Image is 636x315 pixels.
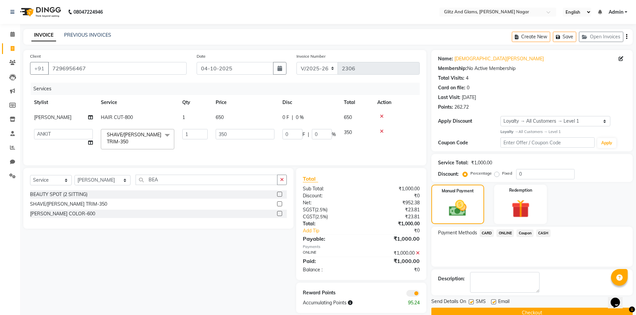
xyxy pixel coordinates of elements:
th: Service [97,95,178,110]
div: ₹0 [361,192,425,199]
button: Open Invoices [579,32,623,42]
img: _cash.svg [443,198,472,218]
div: Total: [298,220,361,227]
div: BEAUTY SPOT (2 SITTING) [30,191,87,198]
div: ( ) [298,213,361,220]
a: INVOICE [31,29,56,41]
span: 1 [182,114,185,120]
span: | [308,131,309,138]
label: Client [30,53,41,59]
label: Date [197,53,206,59]
div: Reward Points [298,289,361,297]
span: [PERSON_NAME] [34,114,71,120]
span: 650 [216,114,224,120]
div: Description: [438,275,465,282]
span: % [332,131,336,138]
input: Enter Offer / Coupon Code [500,137,595,148]
button: Create New [512,32,550,42]
div: Card on file: [438,84,465,91]
span: Payment Methods [438,229,477,236]
span: 2.5% [316,214,327,219]
img: _gift.svg [506,197,536,220]
div: Services [31,83,425,95]
input: Search or Scan [136,175,278,185]
div: Name: [438,55,453,62]
div: ( ) [298,206,361,213]
div: 95.24 [393,299,425,306]
th: Stylist [30,95,97,110]
a: Add Tip [298,227,372,234]
div: Discount: [298,192,361,199]
span: Email [498,298,509,306]
div: ₹1,000.00 [471,159,492,166]
span: F [302,131,305,138]
input: Search by Name/Mobile/Email/Code [48,62,187,75]
div: Sub Total: [298,185,361,192]
span: Admin [609,9,623,16]
div: ₹0 [372,227,425,234]
span: SHAVE/[PERSON_NAME] TRIM-350 [107,132,161,145]
span: Total [303,175,318,182]
div: Accumulating Points [298,299,393,306]
button: Apply [597,138,616,148]
div: ₹1,000.00 [361,220,425,227]
label: Manual Payment [442,188,474,194]
span: | [292,114,293,121]
button: Save [553,32,576,42]
span: HAIR CUT-800 [101,114,133,120]
span: 0 F [282,114,289,121]
div: All Customers → Level 1 [500,129,626,135]
span: 2.5% [316,207,326,212]
label: Fixed [502,170,512,176]
div: Payments [303,244,419,250]
b: 08047224946 [73,3,103,21]
div: 4 [466,75,468,82]
label: Redemption [509,187,532,193]
a: x [128,139,131,145]
span: SMS [476,298,486,306]
span: Coupon [516,229,534,237]
a: PREVIOUS INVOICES [64,32,111,38]
span: CASH [536,229,551,237]
div: Payable: [298,235,361,243]
div: Points: [438,104,453,111]
label: Percentage [470,170,492,176]
div: Apply Discount [438,118,501,125]
div: ₹952.38 [361,199,425,206]
th: Total [340,95,373,110]
div: Net: [298,199,361,206]
div: Total Visits: [438,75,464,82]
div: 262.72 [454,104,469,111]
span: CGST [303,214,315,220]
div: No Active Membership [438,65,626,72]
div: ₹1,000.00 [361,250,425,257]
strong: Loyalty → [500,129,518,134]
div: ₹23.81 [361,206,425,213]
div: Last Visit: [438,94,460,101]
a: [DEMOGRAPHIC_DATA][PERSON_NAME] [454,55,544,62]
div: Discount: [438,171,459,178]
div: ₹1,000.00 [361,185,425,192]
div: ₹23.81 [361,213,425,220]
div: [PERSON_NAME] COLOR-600 [30,210,95,217]
span: CARD [480,229,494,237]
button: +91 [30,62,49,75]
span: SGST [303,207,315,213]
img: logo [17,3,63,21]
div: ₹1,000.00 [361,257,425,265]
span: 650 [344,114,352,120]
div: Coupon Code [438,139,501,146]
label: Invoice Number [296,53,326,59]
th: Action [373,95,420,110]
div: Membership: [438,65,467,72]
th: Disc [278,95,340,110]
div: ₹0 [361,266,425,273]
div: Balance : [298,266,361,273]
iframe: chat widget [608,288,629,308]
div: ₹1,000.00 [361,235,425,243]
th: Qty [178,95,212,110]
span: 0 % [296,114,304,121]
span: Send Details On [431,298,466,306]
div: 0 [467,84,469,91]
div: SHAVE/[PERSON_NAME] TRIM-350 [30,201,107,208]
